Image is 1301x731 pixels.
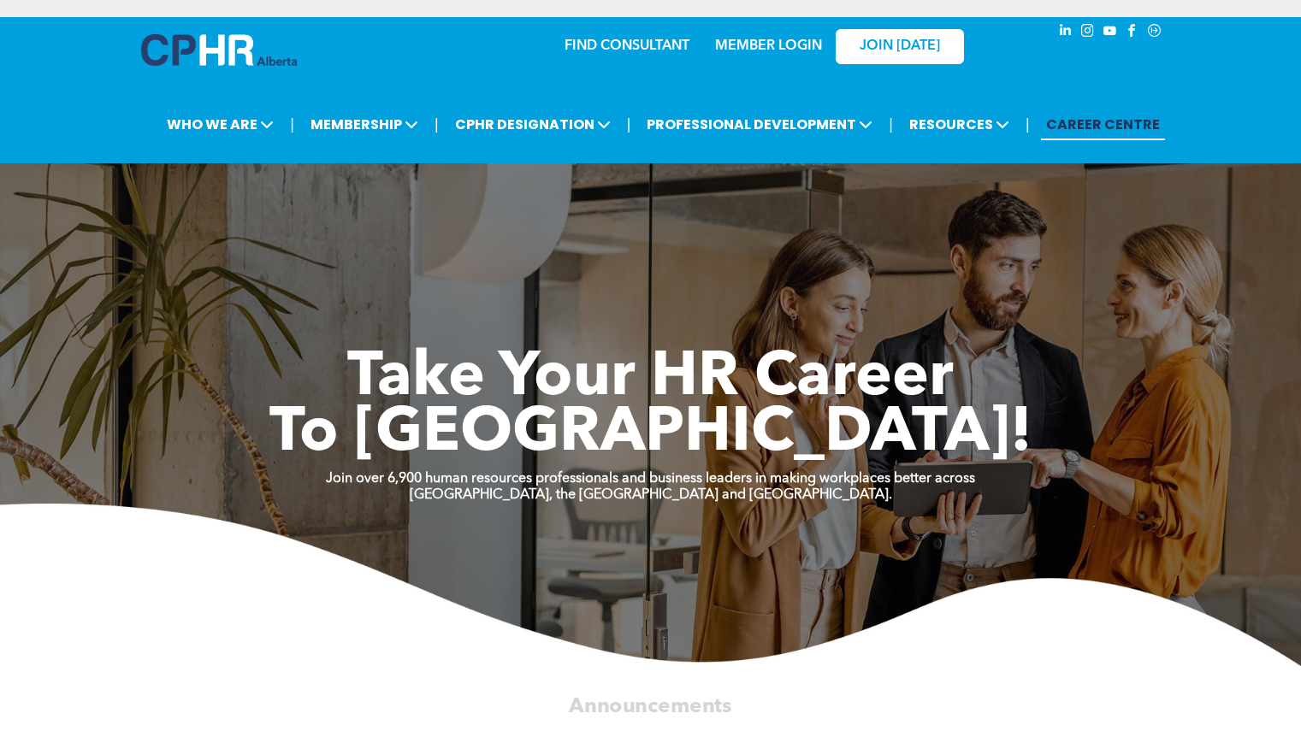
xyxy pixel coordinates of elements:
span: RESOURCES [904,109,1014,140]
li: | [290,107,294,142]
a: FIND CONSULTANT [565,39,689,53]
a: MEMBER LOGIN [715,39,822,53]
span: PROFESSIONAL DEVELOPMENT [642,109,878,140]
span: WHO WE ARE [162,109,279,140]
a: CAREER CENTRE [1041,109,1165,140]
strong: Join over 6,900 human resources professionals and business leaders in making workplaces better ac... [326,472,975,486]
img: A blue and white logo for cp alberta [141,34,297,66]
li: | [1026,107,1030,142]
li: | [627,107,631,142]
span: CPHR DESIGNATION [450,109,616,140]
span: JOIN [DATE] [860,38,940,55]
a: Social network [1145,21,1164,44]
a: facebook [1123,21,1142,44]
span: MEMBERSHIP [305,109,423,140]
span: To [GEOGRAPHIC_DATA]! [269,404,1032,465]
strong: [GEOGRAPHIC_DATA], the [GEOGRAPHIC_DATA] and [GEOGRAPHIC_DATA]. [410,488,892,502]
a: youtube [1101,21,1120,44]
span: Announcements [569,696,731,716]
a: instagram [1079,21,1097,44]
a: JOIN [DATE] [836,29,964,64]
li: | [435,107,439,142]
a: linkedin [1056,21,1075,44]
li: | [889,107,893,142]
span: Take Your HR Career [347,348,954,410]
